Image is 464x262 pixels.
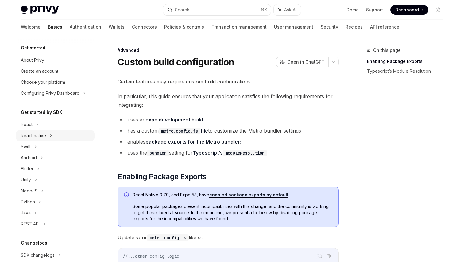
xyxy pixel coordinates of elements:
span: In particular, this guide ensures that your application satisfies the following requirements for ... [118,92,339,109]
a: About Privy [16,55,95,66]
code: bundler [147,150,169,156]
a: Policies & controls [164,20,204,34]
div: React [21,121,33,128]
span: On this page [373,47,401,54]
code: metro.config.js [159,128,200,134]
a: Security [321,20,338,34]
a: Support [366,7,383,13]
div: Create an account [21,67,58,75]
a: Dashboard [390,5,428,15]
a: Authentication [70,20,101,34]
a: User management [274,20,313,34]
code: metro.config.js [147,234,189,241]
a: Create an account [16,66,95,77]
h5: Changelogs [21,239,47,247]
a: Recipes [346,20,363,34]
button: Toggle dark mode [433,5,443,15]
div: Android [21,154,37,161]
span: Dashboard [395,7,419,13]
li: uses an . [118,115,339,124]
span: Some popular packages present incompatibilities with this change, and the community is working to... [133,203,332,222]
a: Typescript’smoduleResolution [193,150,267,156]
span: //...other config logic [123,253,179,259]
div: About Privy [21,56,44,64]
div: NodeJS [21,187,37,195]
div: SDK changelogs [21,252,55,259]
h1: Custom build configuration [118,56,234,67]
div: Unity [21,176,31,183]
a: expo development build [145,117,203,123]
div: Search... [175,6,192,13]
span: Ask AI [284,7,296,13]
a: Connectors [132,20,157,34]
span: Enabling Package Exports [118,172,207,182]
h5: Get started [21,44,45,52]
a: enabled package exports by default [209,192,288,198]
button: Open in ChatGPT [276,57,328,67]
li: enables [118,137,339,146]
div: Java [21,209,31,217]
a: Demo [346,7,359,13]
button: Ask AI [274,4,301,15]
div: Python [21,198,35,206]
button: Search...⌘K [163,4,271,15]
button: Copy the contents from the code block [316,252,324,260]
div: Advanced [118,47,339,53]
a: package exports for the Metro bundler: [145,139,241,145]
a: Wallets [109,20,125,34]
div: REST API [21,220,40,228]
a: Enabling Package Exports [367,56,448,66]
li: uses the setting for [118,148,339,157]
a: Welcome [21,20,41,34]
a: Typescript’s Module Resolution [367,66,448,76]
span: React Native 0.79, and Expo 53, have . [133,192,332,198]
div: React native [21,132,46,139]
span: Open in ChatGPT [287,59,325,65]
a: Basics [48,20,62,34]
div: Configuring Privy Dashboard [21,90,79,97]
button: Ask AI [326,252,334,260]
span: Certain features may require custom build configurations. [118,77,339,86]
div: Choose your platform [21,79,65,86]
a: Choose your platform [16,77,95,88]
a: API reference [370,20,399,34]
a: Transaction management [211,20,267,34]
a: metro.config.jsfile [159,128,208,134]
code: moduleResolution [223,150,267,156]
div: Swift [21,143,31,150]
svg: Info [124,192,130,198]
span: ⌘ K [261,7,267,12]
div: Flutter [21,165,33,172]
h5: Get started by SDK [21,109,62,116]
span: Update your like so: [118,233,339,242]
li: has a custom to customize the Metro bundler settings [118,126,339,135]
img: light logo [21,6,59,14]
